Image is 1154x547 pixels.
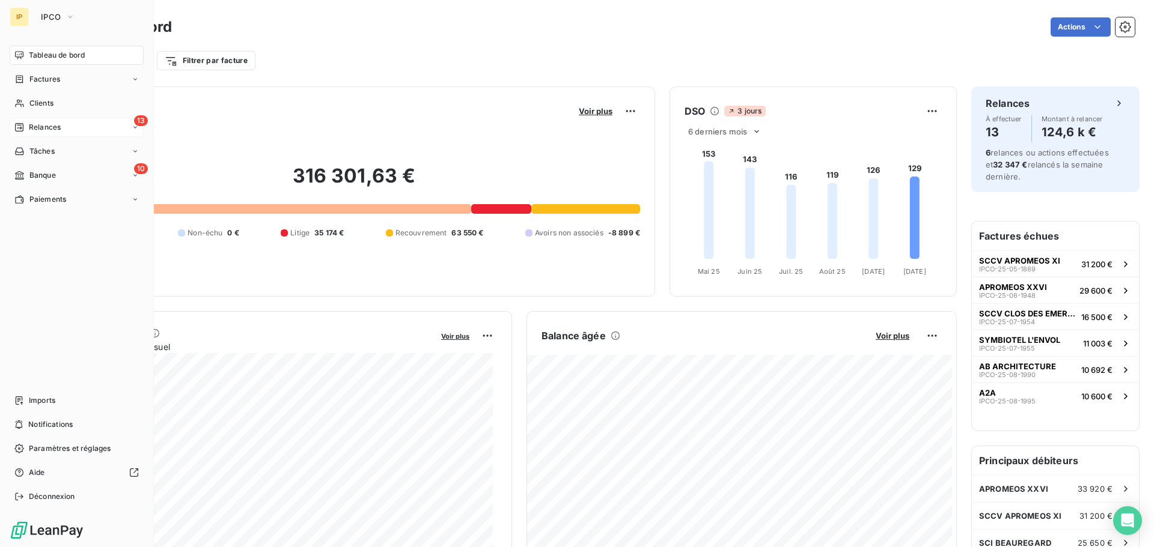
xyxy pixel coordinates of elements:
[979,265,1036,273] span: IPCO-25-05-1889
[862,267,885,276] tspan: [DATE]
[685,104,705,118] h6: DSO
[993,160,1027,169] span: 32 347 €
[986,122,1022,142] h4: 13
[979,361,1056,371] span: AB ARCHITECTURE
[979,282,1047,292] span: APROMEOS XXVI
[1081,391,1113,401] span: 10 600 €
[1083,339,1113,348] span: 11 003 €
[1051,17,1111,37] button: Actions
[979,256,1060,265] span: SCCV APROMEOS XI
[451,228,483,238] span: 63 550 €
[819,267,846,276] tspan: Août 25
[29,170,56,181] span: Banque
[972,382,1139,409] button: A2AIPCO-25-08-199510 600 €
[227,228,239,238] span: 0 €
[724,106,765,116] span: 3 jours
[134,115,148,126] span: 13
[876,331,909,340] span: Voir plus
[157,51,255,70] button: Filtrer par facture
[972,356,1139,382] button: AB ARCHITECTUREIPCO-25-08-199010 692 €
[10,7,29,26] div: IP
[10,521,84,540] img: Logo LeanPay
[29,50,85,61] span: Tableau de bord
[68,164,640,200] h2: 316 301,63 €
[41,12,61,22] span: IPCO
[1081,365,1113,375] span: 10 692 €
[29,146,55,157] span: Tâches
[979,292,1036,299] span: IPCO-25-06-1948
[979,388,996,397] span: A2A
[441,332,469,340] span: Voir plus
[579,106,612,116] span: Voir plus
[986,115,1022,122] span: À effectuer
[542,328,606,343] h6: Balance âgée
[972,303,1139,330] button: SCCV CLOS DES EMERAUDESIPCO-25-07-195416 500 €
[979,318,1035,325] span: IPCO-25-07-1954
[10,463,144,482] a: Aide
[972,277,1139,303] button: APROMEOS XXVIIPCO-25-06-194829 600 €
[986,148,991,157] span: 6
[986,148,1109,181] span: relances ou actions effectuées et relancés la semaine dernière.
[979,511,1061,521] span: SCCV APROMEOS XI
[395,228,447,238] span: Recouvrement
[986,96,1030,110] h6: Relances
[68,340,433,353] span: Chiffre d'affaires mensuel
[29,491,75,502] span: Déconnexion
[972,222,1139,250] h6: Factures échues
[29,443,111,454] span: Paramètres et réglages
[29,122,61,133] span: Relances
[979,309,1076,318] span: SCCV CLOS DES EMERAUDES
[972,446,1139,475] h6: Principaux débiteurs
[979,371,1036,378] span: IPCO-25-08-1990
[134,163,148,174] span: 10
[1078,484,1113,494] span: 33 920 €
[688,127,747,136] span: 6 derniers mois
[608,228,640,238] span: -8 899 €
[1079,286,1113,295] span: 29 600 €
[737,267,762,276] tspan: Juin 25
[872,330,913,341] button: Voir plus
[1042,122,1103,142] h4: 124,6 k €
[779,267,803,276] tspan: Juil. 25
[1081,312,1113,322] span: 16 500 €
[290,228,310,238] span: Litige
[903,267,926,276] tspan: [DATE]
[1113,506,1142,535] div: Open Intercom Messenger
[972,250,1139,277] button: SCCV APROMEOS XIIPCO-25-05-188931 200 €
[188,228,222,238] span: Non-échu
[979,484,1048,494] span: APROMEOS XXVI
[979,345,1035,352] span: IPCO-25-07-1955
[698,267,720,276] tspan: Mai 25
[1079,511,1113,521] span: 31 200 €
[29,395,55,406] span: Imports
[575,106,616,116] button: Voir plus
[979,335,1060,345] span: SYMBIOTEL L'ENVOL
[29,98,53,109] span: Clients
[535,228,603,238] span: Avoirs non associés
[972,330,1139,356] button: SYMBIOTEL L'ENVOLIPCO-25-07-195511 003 €
[29,74,60,85] span: Factures
[314,228,344,238] span: 35 174 €
[438,330,473,341] button: Voir plus
[1081,259,1113,269] span: 31 200 €
[29,467,45,478] span: Aide
[1042,115,1103,122] span: Montant à relancer
[29,194,66,205] span: Paiements
[979,397,1036,405] span: IPCO-25-08-1995
[28,419,73,430] span: Notifications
